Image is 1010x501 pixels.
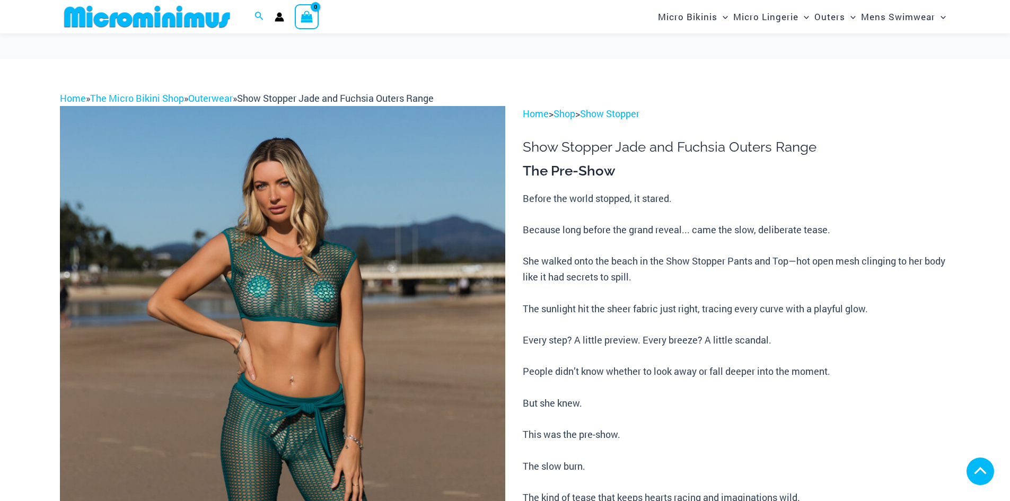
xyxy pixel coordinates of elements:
span: Micro Lingerie [733,3,798,30]
span: Micro Bikinis [658,3,717,30]
span: Menu Toggle [717,3,728,30]
a: View Shopping Cart, empty [295,4,319,29]
a: Micro BikinisMenu ToggleMenu Toggle [655,3,731,30]
a: Outerwear [188,92,233,104]
span: Show Stopper Jade and Fuchsia Outers Range [237,92,434,104]
h1: Show Stopper Jade and Fuchsia Outers Range [523,139,950,155]
span: Menu Toggle [845,3,856,30]
span: Menu Toggle [798,3,809,30]
span: Outers [814,3,845,30]
span: » » » [60,92,434,104]
a: Home [60,92,86,104]
span: Menu Toggle [935,3,946,30]
img: MM SHOP LOGO FLAT [60,5,234,29]
a: OutersMenu ToggleMenu Toggle [812,3,858,30]
a: Mens SwimwearMenu ToggleMenu Toggle [858,3,948,30]
a: Shop [554,107,575,120]
a: Show Stopper [580,107,639,120]
a: Search icon link [254,10,264,24]
a: Micro LingerieMenu ToggleMenu Toggle [731,3,812,30]
a: Account icon link [275,12,284,22]
a: The Micro Bikini Shop [90,92,184,104]
h3: The Pre-Show [523,162,950,180]
span: Mens Swimwear [861,3,935,30]
nav: Site Navigation [654,2,951,32]
a: Home [523,107,549,120]
p: > > [523,106,950,122]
